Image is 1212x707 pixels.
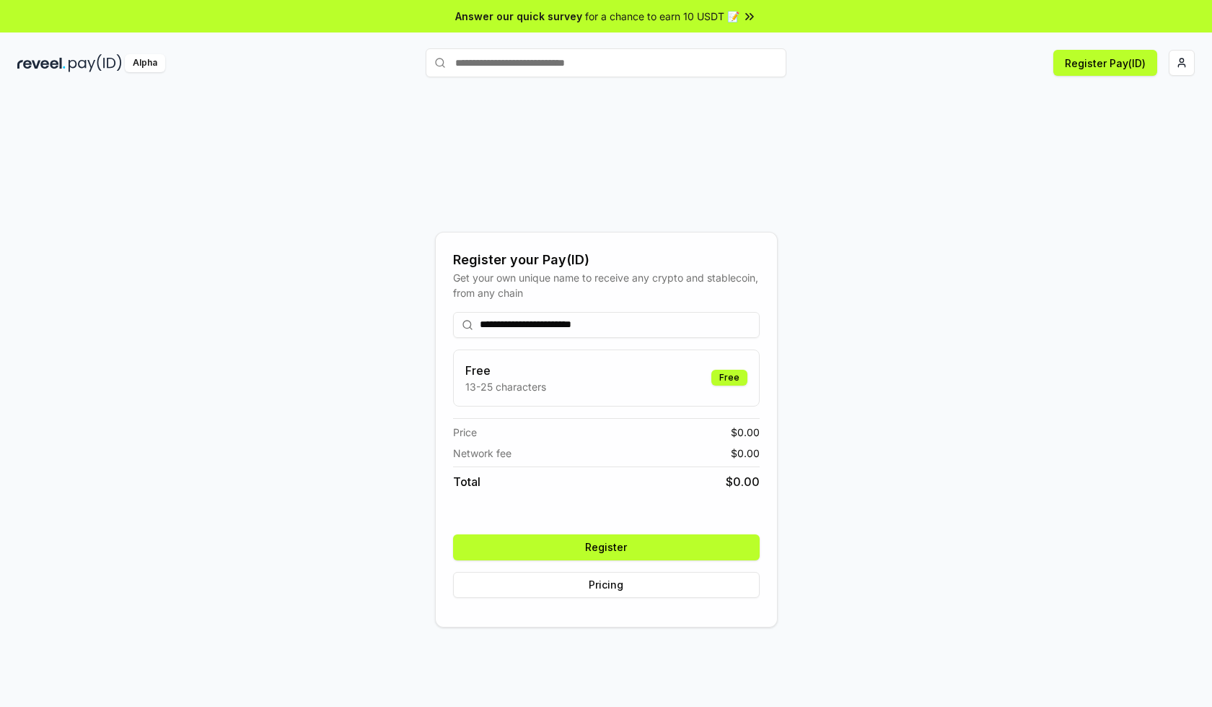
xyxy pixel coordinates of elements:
span: $ 0.00 [731,446,760,461]
img: reveel_dark [17,54,66,72]
span: for a chance to earn 10 USDT 📝 [585,9,739,24]
span: Network fee [453,446,511,461]
h3: Free [465,362,546,379]
span: Answer our quick survey [455,9,582,24]
button: Register Pay(ID) [1053,50,1157,76]
p: 13-25 characters [465,379,546,394]
div: Free [711,370,747,386]
span: Price [453,425,477,440]
span: $ 0.00 [731,425,760,440]
button: Pricing [453,572,760,598]
div: Register your Pay(ID) [453,250,760,270]
div: Alpha [125,54,165,72]
div: Get your own unique name to receive any crypto and stablecoin, from any chain [453,270,760,300]
button: Register [453,534,760,560]
img: pay_id [69,54,122,72]
span: Total [453,473,480,490]
span: $ 0.00 [726,473,760,490]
